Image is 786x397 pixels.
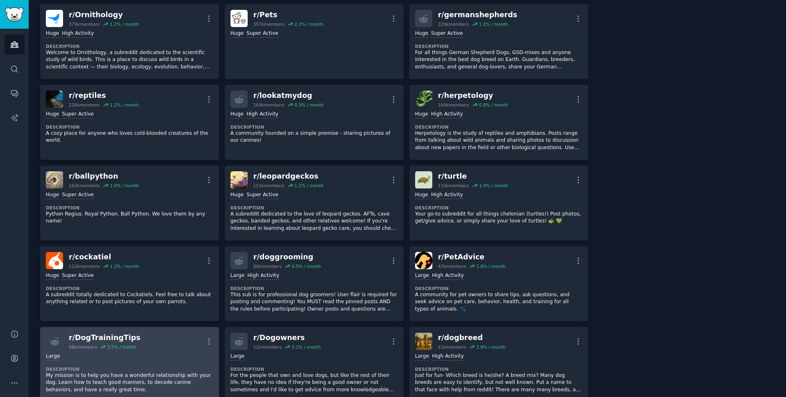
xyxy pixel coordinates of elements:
[62,191,94,199] div: Super Active
[230,272,244,280] div: Large
[415,111,428,118] div: Huge
[438,333,506,343] div: r/ dogbreed
[415,286,583,291] dt: Description
[46,211,213,225] p: Python Regius. Royal Python. Ball Python. We love them by any name!
[46,353,60,361] div: Large
[46,130,213,144] p: A cozy place for anyone who loves cold-blooded creatures of the world.
[46,30,59,38] div: Huge
[230,130,398,144] p: A community founded on a simple premise - sharing pictures of our canines!
[46,372,213,394] p: My mission is to help you have a wonderful relationship with your dog. Learn how to teach good ma...
[69,21,100,27] div: 379k members
[230,205,398,211] dt: Description
[253,183,285,188] div: 151k members
[253,21,285,27] div: 357k members
[409,4,588,79] a: r/germanshepherds229kmembers1.2% / monthHugeSuper ActiveDescriptionFor all things German Shepherd...
[253,102,285,108] div: 164k members
[292,344,321,350] div: 5.1 % / month
[46,124,213,130] dt: Description
[415,30,428,38] div: Huge
[415,124,583,130] dt: Description
[46,191,59,199] div: Huge
[409,85,588,160] a: herpetologyr/herpetology164kmembers0.8% / monthHugeHigh ActivityDescriptionHerpetology is the stu...
[432,353,464,361] div: High Activity
[479,183,508,188] div: 1.0 % / month
[40,166,219,240] a: ballpythonr/ballpython163kmembers1.0% / monthHugeSuper ActiveDescriptionPython Regius. Royal Pyth...
[69,102,100,108] div: 226k members
[110,102,139,108] div: 1.2 % / month
[69,10,139,20] div: r/ Ornithology
[69,252,139,262] div: r/ cockatiel
[46,49,213,71] p: Welcome to Ornithology, a subreddit dedicated to the scientific study of wild birds. This is a pl...
[46,366,213,372] dt: Description
[476,263,505,269] div: 1.8 % / month
[415,191,428,199] div: Huge
[253,10,323,20] div: r/ Pets
[415,333,432,350] img: dogbreed
[225,85,404,160] a: r/lookatmydog164kmembers0.3% / monthHugeHigh ActivityDescriptionA community founded on a simple p...
[69,263,100,269] div: 112k members
[62,272,94,280] div: Super Active
[479,21,508,27] div: 1.2 % / month
[415,91,432,108] img: herpetology
[62,111,94,118] div: Super Active
[69,344,97,350] div: 46k members
[230,171,248,188] img: leopardgeckos
[46,111,59,118] div: Huge
[46,171,63,188] img: ballpython
[46,286,213,291] dt: Description
[415,211,583,225] p: Your go-to subreddit for all things chelonian (turtles!) Post photos, get/give advice, or simply ...
[230,211,398,232] p: A subreddit dedicated to the love of leopard geckos. AFTs, cave geckos, banded geckos, and other ...
[438,252,506,262] div: r/ PetAdvice
[415,366,583,372] dt: Description
[246,30,278,38] div: Super Active
[253,91,323,101] div: r/ lookatmydog
[253,344,282,350] div: 12k members
[476,344,505,350] div: 2.8 % / month
[294,102,323,108] div: 0.3 % / month
[110,183,139,188] div: 1.0 % / month
[69,91,139,101] div: r/ reptiles
[247,272,279,280] div: High Activity
[46,10,63,27] img: Ornithology
[415,372,583,394] p: Just for fun- Which breed is he/she? A breed mix? Many dog breeds are easy to identify, but not w...
[230,124,398,130] dt: Description
[438,344,466,350] div: 11k members
[415,252,432,269] img: PetAdvice
[432,272,464,280] div: High Activity
[230,353,244,361] div: Large
[230,111,244,118] div: Huge
[294,183,323,188] div: 1.2 % / month
[415,43,583,49] dt: Description
[230,191,244,199] div: Huge
[225,4,404,79] a: Petsr/Pets357kmembers2.2% / monthHugeSuper Active
[431,111,463,118] div: High Activity
[415,291,583,313] p: A community for pet owners to share tips, ask questions, and seek advice on pet care, behavior, h...
[415,205,583,211] dt: Description
[230,30,244,38] div: Huge
[479,102,508,108] div: 0.8 % / month
[438,102,469,108] div: 164k members
[438,10,517,20] div: r/ germanshepherds
[438,91,508,101] div: r/ herpetology
[230,291,398,313] p: This sub is for professional dog groomers! User flair is required for posting and commenting! You...
[415,272,429,280] div: Large
[431,30,463,38] div: Super Active
[40,4,219,79] a: Ornithologyr/Ornithology379kmembers1.2% / monthHugeHigh ActivityDescriptionWelcome to Ornithology...
[438,21,469,27] div: 229k members
[438,263,466,269] div: 47k members
[110,21,139,27] div: 1.2 % / month
[5,7,24,22] img: GummySearch logo
[46,91,63,108] img: reptiles
[253,263,282,269] div: 80k members
[409,166,588,240] a: turtler/turtle133kmembers1.0% / monthHugeHigh ActivityDescriptionYour go-to subreddit for all thi...
[415,49,583,71] p: For all things German Shepherd Dogs, GSD-mixes and anyone interested in the best dog breed on Ear...
[46,291,213,306] p: A subreddit totally dedicated to Cockatiels. Feel free to talk about anything related or to post ...
[438,183,469,188] div: 133k members
[40,85,219,160] a: reptilesr/reptiles226kmembers1.2% / monthHugeSuper ActiveDescriptionA cozy place for anyone who l...
[225,166,404,240] a: leopardgeckosr/leopardgeckos151kmembers1.2% / monthHugeSuper ActiveDescriptionA subreddit dedicat...
[253,333,321,343] div: r/ Dogowners
[253,252,321,262] div: r/ doggrooming
[46,205,213,211] dt: Description
[415,353,429,361] div: Large
[246,191,278,199] div: Super Active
